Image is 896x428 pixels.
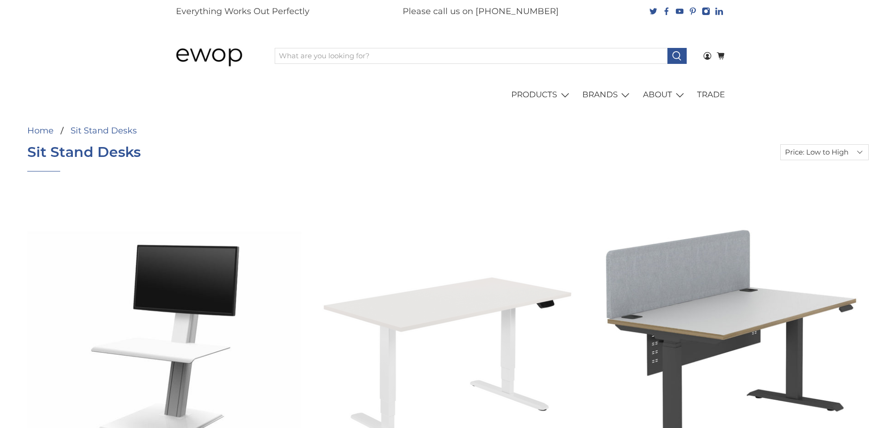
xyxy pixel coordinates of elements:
h1: Sit Stand Desks [27,144,141,160]
a: BRANDS [577,82,638,108]
a: Home [27,126,54,135]
nav: main navigation [166,82,730,108]
input: What are you looking for? [275,48,668,64]
a: ABOUT [637,82,692,108]
p: Everything Works Out Perfectly [176,5,309,18]
a: TRADE [692,82,730,108]
p: Please call us on [PHONE_NUMBER] [403,5,559,18]
a: PRODUCTS [506,82,577,108]
nav: breadcrumbs [27,126,358,135]
a: Sit Stand Desks [71,126,137,135]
